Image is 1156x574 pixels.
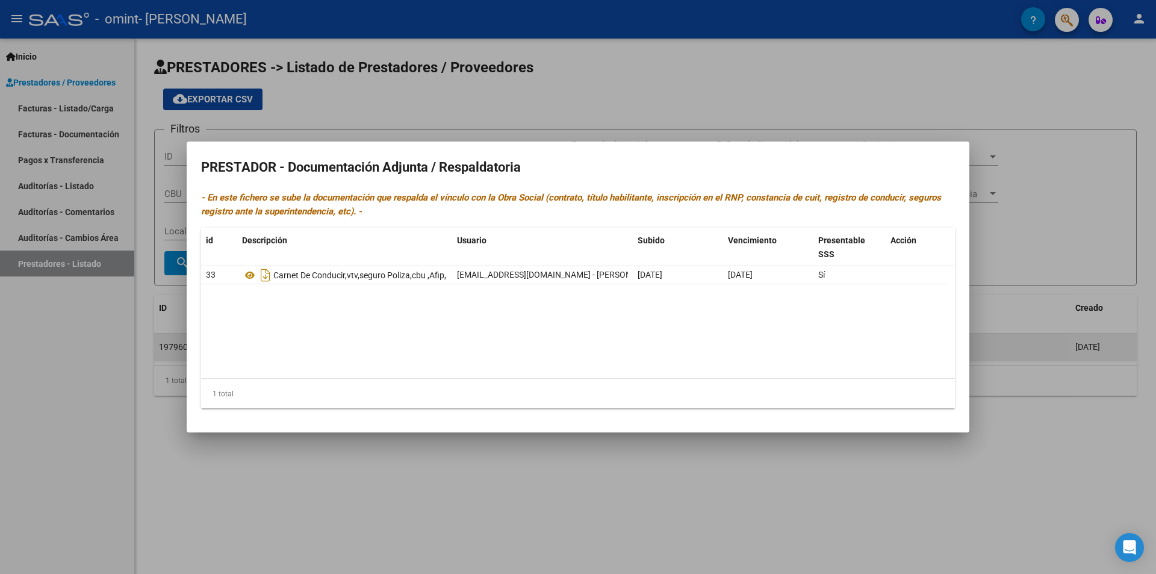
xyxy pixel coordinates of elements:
[457,236,486,245] span: Usuario
[728,236,777,245] span: Vencimiento
[258,266,273,285] i: Descargar documento
[201,379,955,409] div: 1 total
[818,236,865,259] span: Presentable SSS
[1115,533,1144,562] div: Open Intercom Messenger
[818,270,825,279] span: Sí
[890,236,916,245] span: Acción
[728,270,753,279] span: [DATE]
[237,228,452,267] datatable-header-cell: Descripción
[452,228,633,267] datatable-header-cell: Usuario
[273,270,493,280] span: Carnet De Conducir,vtv,seguro Poliza,cbu ,Afip, Habilitacion
[457,270,661,279] span: [EMAIL_ADDRESS][DOMAIN_NAME] - [PERSON_NAME]
[201,192,941,217] i: - En este fichero se sube la documentación que respalda el vínculo con la Obra Social (contrato, ...
[206,270,216,279] span: 33
[638,270,662,279] span: [DATE]
[813,228,886,267] datatable-header-cell: Presentable SSS
[206,236,213,245] span: id
[201,156,955,179] h2: PRESTADOR - Documentación Adjunta / Respaldatoria
[242,236,287,245] span: Descripción
[723,228,813,267] datatable-header-cell: Vencimiento
[886,228,946,267] datatable-header-cell: Acción
[638,236,665,245] span: Subido
[201,228,237,267] datatable-header-cell: id
[633,228,723,267] datatable-header-cell: Subido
